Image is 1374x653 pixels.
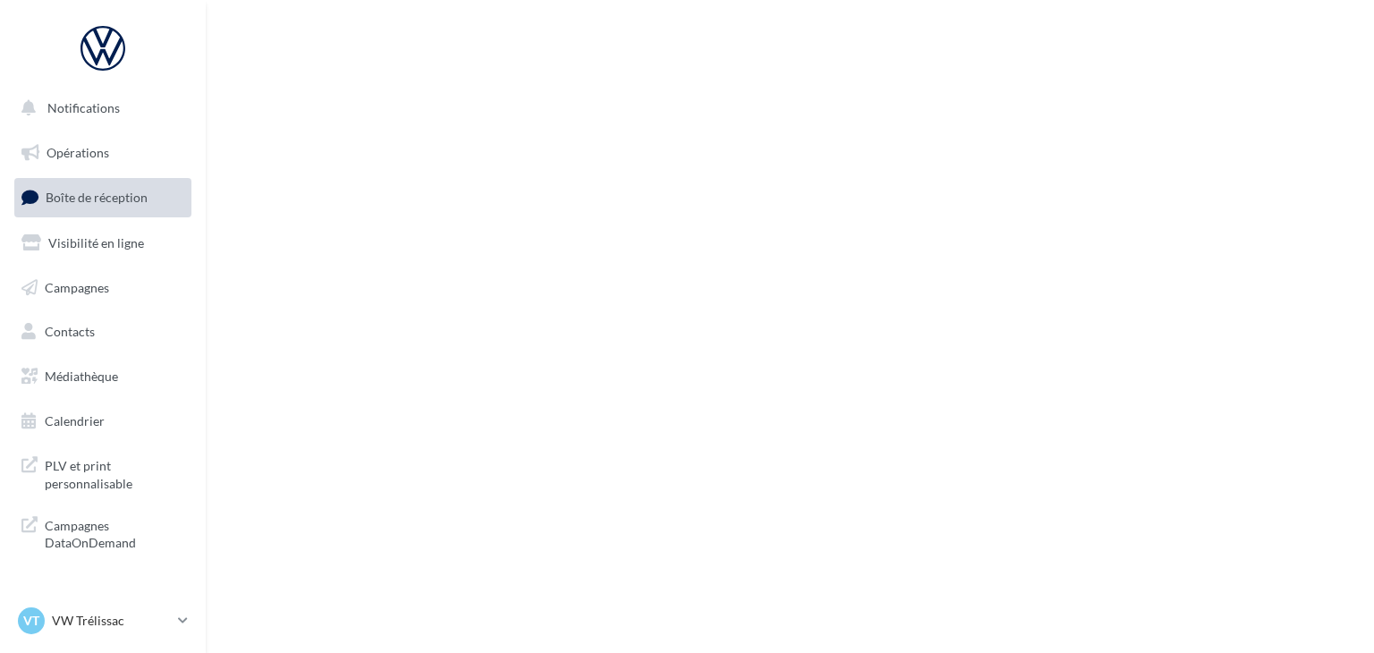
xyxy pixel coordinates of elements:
span: Médiathèque [45,369,118,384]
a: VT VW Trélissac [14,604,191,638]
a: Boîte de réception [11,178,195,216]
span: Opérations [47,145,109,160]
a: Calendrier [11,403,195,440]
a: Campagnes DataOnDemand [11,506,195,559]
span: Notifications [47,100,120,115]
a: Opérations [11,134,195,172]
span: Visibilité en ligne [48,235,144,250]
p: VW Trélissac [52,612,171,630]
span: Calendrier [45,413,105,428]
a: Contacts [11,313,195,351]
a: Médiathèque [11,358,195,395]
a: Campagnes [11,269,195,307]
span: VT [23,612,39,630]
span: Campagnes [45,279,109,294]
button: Notifications [11,89,188,127]
span: Boîte de réception [46,190,148,205]
a: PLV et print personnalisable [11,446,195,499]
a: Visibilité en ligne [11,225,195,262]
span: PLV et print personnalisable [45,454,184,492]
span: Contacts [45,324,95,339]
span: Campagnes DataOnDemand [45,513,184,552]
